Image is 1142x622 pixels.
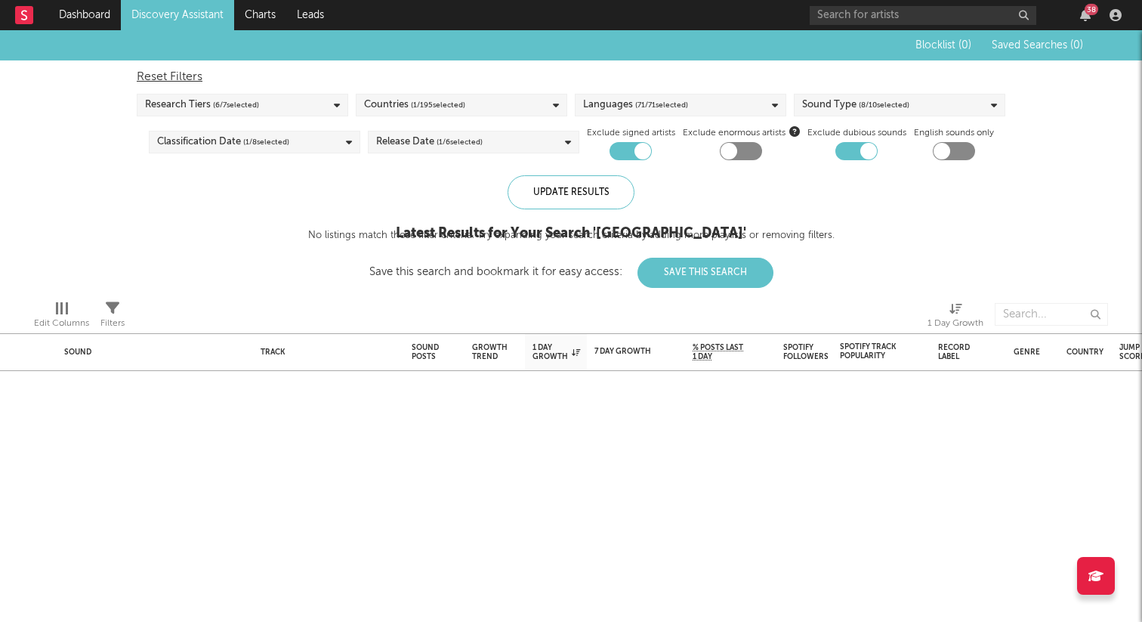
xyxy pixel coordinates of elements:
div: Reset Filters [137,68,1005,86]
div: Edit Columns [34,314,89,333]
span: ( 1 / 8 selected) [243,133,289,151]
span: ( 6 / 7 selected) [213,96,259,114]
button: Exclude enormous artists [789,124,800,138]
label: Exclude signed artists [587,124,675,142]
div: Save this search and bookmark it for easy access: [369,266,773,277]
div: Filters [100,296,125,339]
div: 7 Day Growth [594,347,655,356]
div: Latest Results for Your Search ' [GEOGRAPHIC_DATA] ' [369,224,773,243]
div: Update Results [508,175,634,209]
span: ( 0 ) [1070,40,1083,51]
div: Research Tiers [145,96,259,114]
input: Search for artists [810,6,1036,25]
div: 38 [1085,4,1098,15]
div: 1 Day Growth [927,296,983,339]
div: 1 Day Growth [532,343,580,361]
div: Sound Posts [412,343,439,361]
div: Track [261,348,389,357]
span: ( 0 ) [958,40,971,51]
button: Saved Searches (0) [987,39,1083,51]
div: No listings match those filter criteria. Try expanding your search criteria by adding more playli... [308,227,835,245]
div: Spotify Followers [783,343,829,361]
div: Sound [64,348,238,357]
div: Classification Date [157,133,289,151]
div: Record Label [938,343,976,361]
span: % Posts Last 1 Day [693,343,745,361]
span: Exclude enormous artists [683,124,800,142]
label: English sounds only [914,124,994,142]
span: Saved Searches [992,40,1083,51]
div: Edit Columns [34,296,89,339]
div: Country [1066,348,1103,357]
button: 38 [1080,9,1091,21]
span: ( 1 / 6 selected) [437,133,483,151]
div: Growth Trend [472,343,510,361]
input: Search... [995,303,1108,326]
div: 1 Day Growth [927,314,983,333]
div: Filters [100,314,125,333]
div: Sound Type [802,96,909,114]
div: Genre [1014,348,1040,357]
div: Languages [583,96,688,114]
button: Save This Search [637,258,773,288]
span: ( 71 / 71 selected) [635,96,688,114]
span: ( 1 / 195 selected) [411,96,465,114]
label: Exclude dubious sounds [807,124,906,142]
span: ( 8 / 10 selected) [859,96,909,114]
span: Blocklist [915,40,971,51]
div: Release Date [376,133,483,151]
div: Countries [364,96,465,114]
div: Spotify Track Popularity [840,342,900,361]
